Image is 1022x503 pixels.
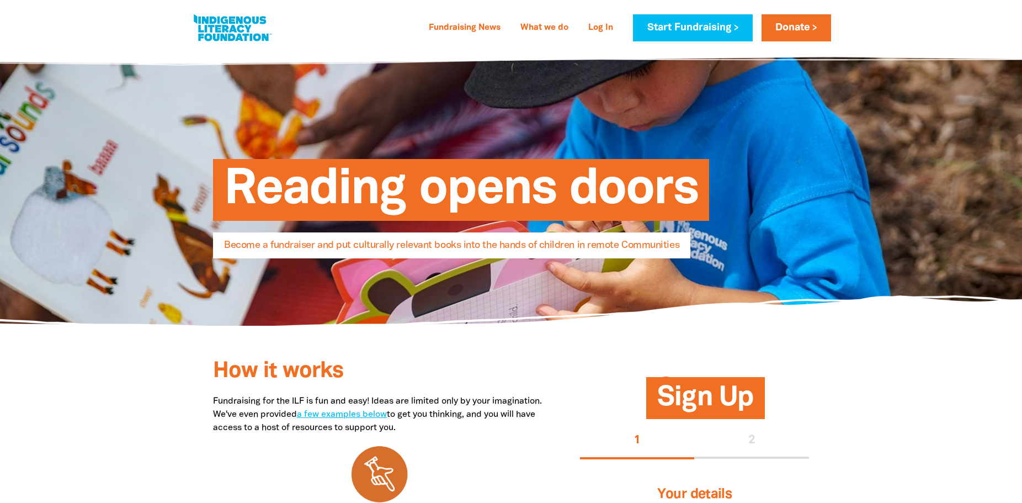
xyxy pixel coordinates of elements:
button: Stage 1 [580,423,695,459]
a: What we do [514,19,575,37]
a: Log In [582,19,620,37]
a: Start Fundraising [633,14,752,41]
a: a few examples below [297,411,387,419]
p: Fundraising for the ILF is fun and easy! Ideas are limited only by your imagination. We've even p... [213,395,547,435]
span: How it works [213,361,343,382]
a: Donate [762,14,831,41]
span: Reading opens doors [224,167,698,221]
a: Fundraising News [422,19,507,37]
span: Sign Up [657,385,753,419]
span: Become a fundraiser and put culturally relevant books into the hands of children in remote Commun... [224,241,679,258]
